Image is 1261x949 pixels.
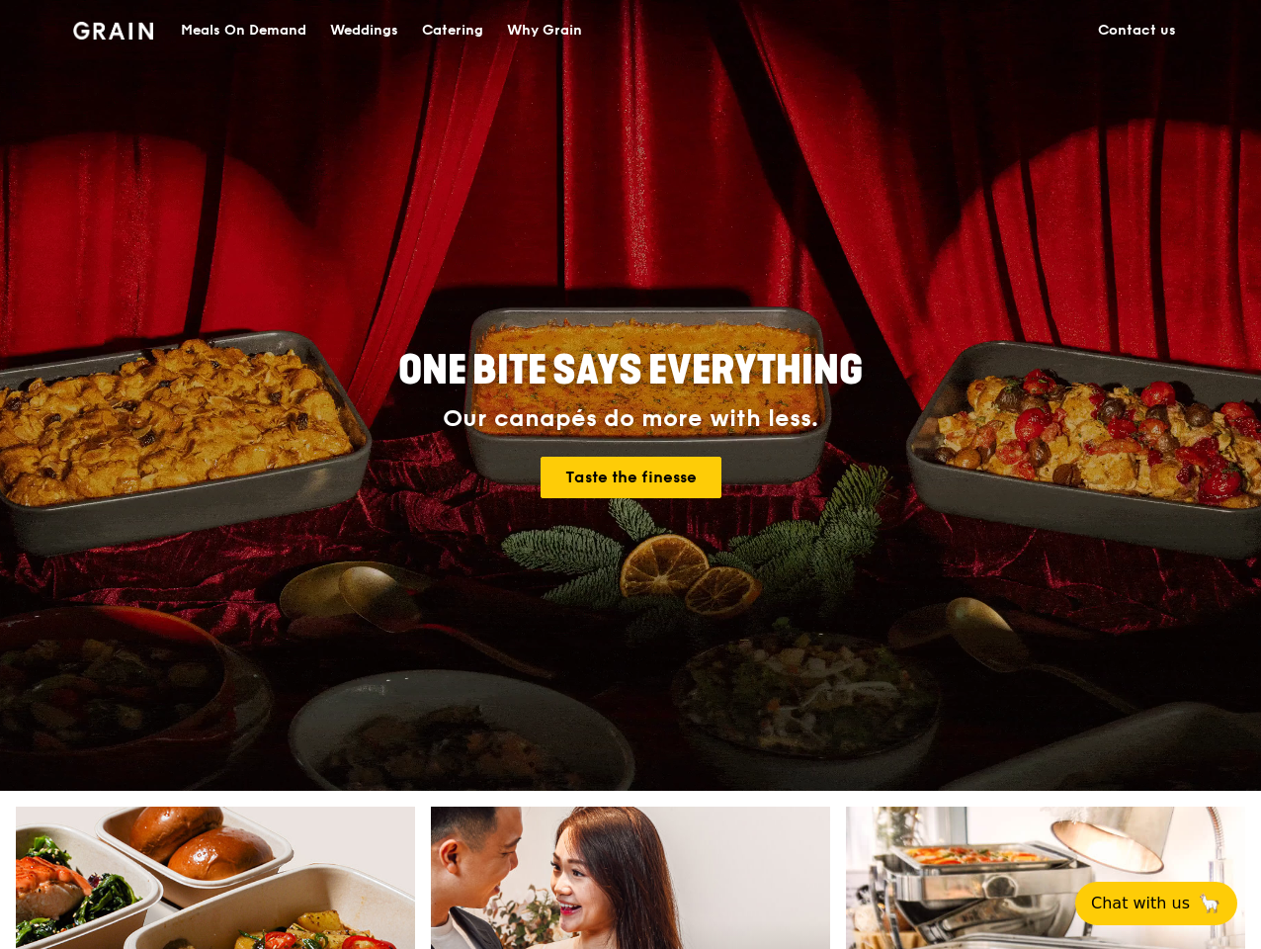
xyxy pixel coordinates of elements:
[422,1,483,60] div: Catering
[318,1,410,60] a: Weddings
[541,457,721,498] a: Taste the finesse
[275,405,986,433] div: Our canapés do more with less.
[330,1,398,60] div: Weddings
[398,347,863,394] span: ONE BITE SAYS EVERYTHING
[181,1,306,60] div: Meals On Demand
[410,1,495,60] a: Catering
[73,22,153,40] img: Grain
[1198,892,1221,915] span: 🦙
[1091,892,1190,915] span: Chat with us
[1075,882,1237,925] button: Chat with us🦙
[1086,1,1188,60] a: Contact us
[495,1,594,60] a: Why Grain
[507,1,582,60] div: Why Grain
